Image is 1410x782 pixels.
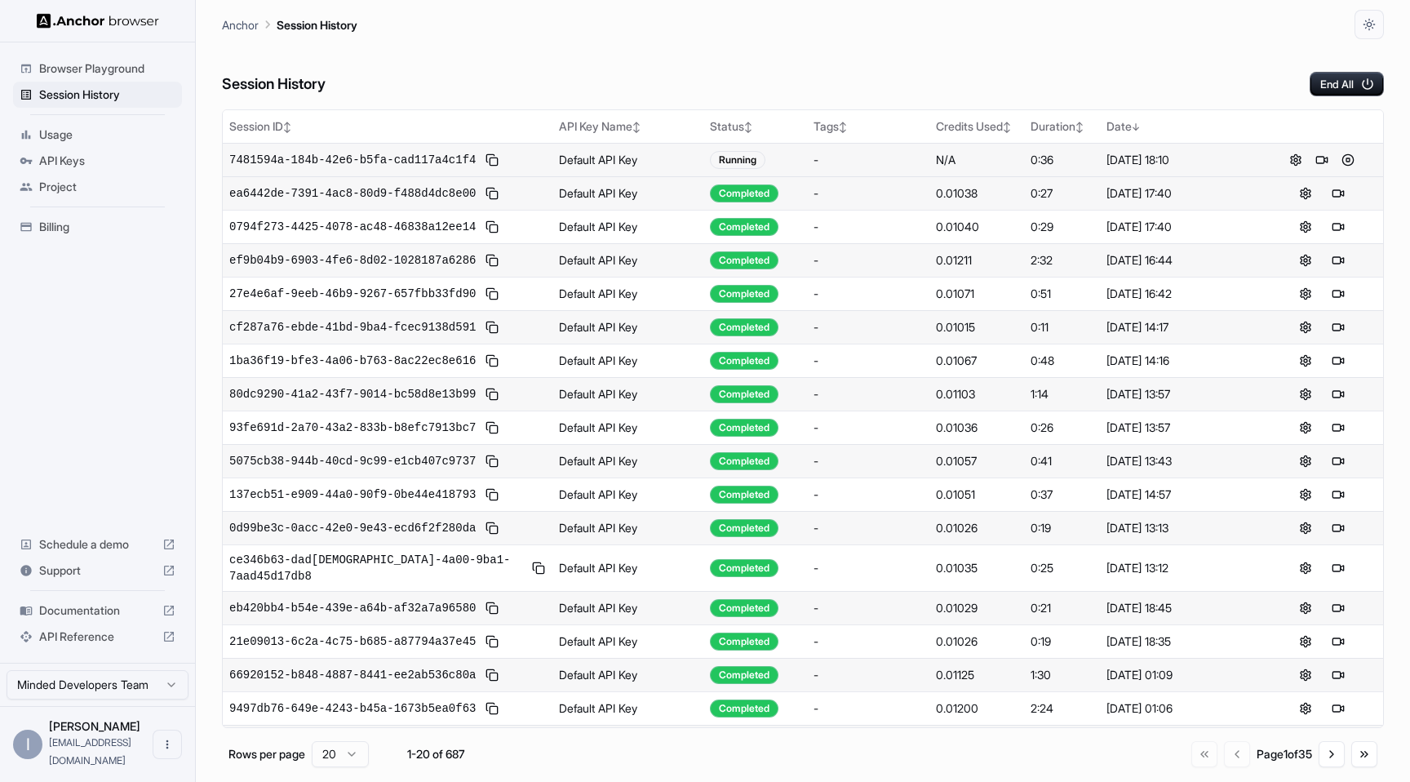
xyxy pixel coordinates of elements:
div: 0.01036 [936,420,1018,436]
span: API Keys [39,153,175,169]
div: API Reference [13,624,182,650]
img: Anchor Logo [37,13,159,29]
p: Session History [277,16,357,33]
span: Billing [39,219,175,235]
div: [DATE] 18:35 [1106,633,1253,650]
div: 0.01071 [936,286,1018,302]
div: - [814,600,923,616]
span: 5075cb38-944b-40cd-9c99-e1cb407c9737 [229,453,476,469]
div: Completed [710,352,778,370]
div: - [814,487,923,503]
span: ↕ [1003,121,1011,133]
div: Status [710,118,800,135]
div: 1:14 [1031,386,1094,402]
div: API Key Name [559,118,697,135]
span: ea6442de-7391-4ac8-80d9-f488d4dc8e00 [229,185,476,202]
div: [DATE] 17:40 [1106,219,1253,235]
span: Ilan Kogan [49,719,140,733]
p: Anchor [222,16,259,33]
h6: Session History [222,73,326,96]
td: Default API Key [552,277,703,310]
span: Project [39,179,175,195]
div: Session ID [229,118,546,135]
div: [DATE] 14:17 [1106,319,1253,335]
div: 0:19 [1031,520,1094,536]
div: - [814,219,923,235]
span: 0d99be3c-0acc-42e0-9e43-ecd6f2f280da [229,520,476,536]
div: Completed [710,251,778,269]
span: ↕ [632,121,641,133]
div: 0.01026 [936,520,1018,536]
div: 0.01125 [936,667,1018,683]
div: Completed [710,666,778,684]
span: Usage [39,127,175,143]
div: Completed [710,700,778,718]
span: ce346b63-dad[DEMOGRAPHIC_DATA]-4a00-9ba1-7aad45d17db8 [229,552,524,584]
span: 137ecb51-e909-44a0-90f9-0be44e418793 [229,487,476,503]
div: - [814,633,923,650]
div: Browser Playground [13,56,182,82]
div: Completed [710,599,778,617]
div: 0:37 [1031,487,1094,503]
div: Schedule a demo [13,531,182,558]
div: 0:27 [1031,185,1094,202]
div: 0.01035 [936,560,1018,576]
div: 1:30 [1031,667,1094,683]
td: Default API Key [552,658,703,691]
div: Documentation [13,598,182,624]
div: 0:51 [1031,286,1094,302]
div: - [814,700,923,717]
span: Documentation [39,602,156,619]
span: ↓ [1132,121,1140,133]
span: 1ba36f19-bfe3-4a06-b763-8ac22ec8e616 [229,353,476,369]
div: 0:26 [1031,420,1094,436]
td: Default API Key [552,691,703,725]
div: 2:24 [1031,700,1094,717]
div: [DATE] 01:09 [1106,667,1253,683]
div: Date [1106,118,1253,135]
span: Session History [39,87,175,103]
td: Default API Key [552,411,703,444]
td: Default API Key [552,344,703,377]
div: [DATE] 17:40 [1106,185,1253,202]
span: 9497db76-649e-4243-b45a-1673b5ea0f63 [229,700,476,717]
div: - [814,667,923,683]
div: 0:41 [1031,453,1094,469]
td: Default API Key [552,478,703,511]
div: [DATE] 13:43 [1106,453,1253,469]
div: 0.01040 [936,219,1018,235]
span: 27e4e6af-9eeb-46b9-9267-657fbb33fd90 [229,286,476,302]
td: Default API Key [552,511,703,544]
div: 0:11 [1031,319,1094,335]
div: 0:48 [1031,353,1094,369]
span: Schedule a demo [39,536,156,553]
span: Support [39,562,156,579]
span: API Reference [39,629,156,645]
td: Default API Key [552,243,703,277]
div: [DATE] 13:57 [1106,386,1253,402]
div: Project [13,174,182,200]
div: Billing [13,214,182,240]
div: 0.01015 [936,319,1018,335]
div: 0.01038 [936,185,1018,202]
div: 0:36 [1031,152,1094,168]
div: Completed [710,184,778,202]
div: 0.01200 [936,700,1018,717]
span: 80dc9290-41a2-43f7-9014-bc58d8e13b99 [229,386,476,402]
span: Browser Playground [39,60,175,77]
td: Default API Key [552,544,703,591]
div: - [814,420,923,436]
span: eb420bb4-b54e-439e-a64b-af32a7a96580 [229,600,476,616]
div: I [13,730,42,759]
div: Duration [1031,118,1094,135]
span: ef9b04b9-6903-4fe6-8d02-1028187a6286 [229,252,476,269]
div: 2:32 [1031,252,1094,269]
div: Completed [710,519,778,537]
div: Completed [710,218,778,236]
button: Open menu [153,730,182,759]
td: Default API Key [552,444,703,478]
div: N/A [936,152,1018,168]
div: Credits Used [936,118,1018,135]
div: [DATE] 18:45 [1106,600,1253,616]
div: [DATE] 14:57 [1106,487,1253,503]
